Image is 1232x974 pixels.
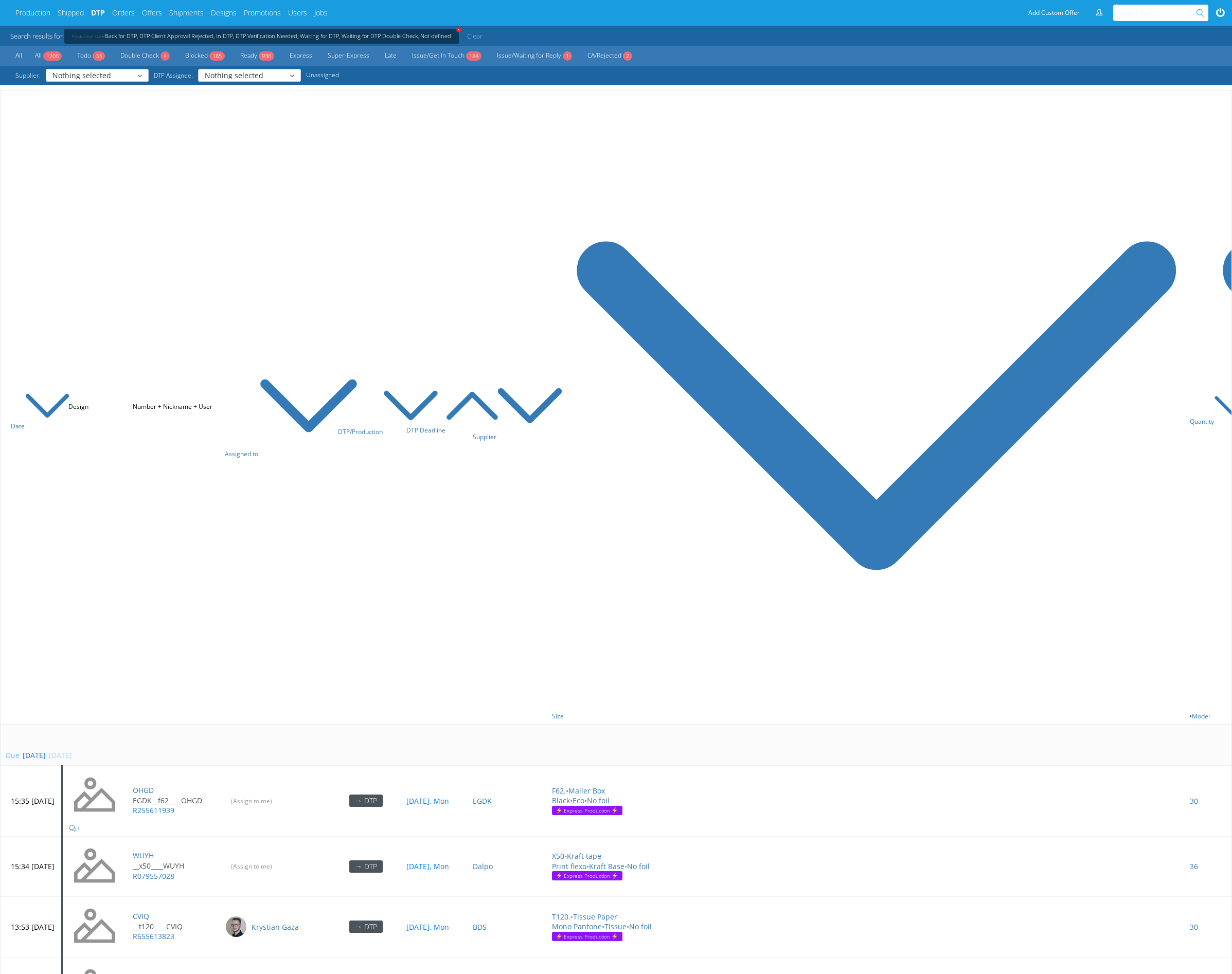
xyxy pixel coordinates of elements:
p: 15:34 [DATE] [11,861,55,872]
span: 185 [209,51,225,61]
span: 936 [259,51,274,61]
a: CA/Rejected2 [582,49,637,63]
a: EGDK__f62____OHGD [133,796,212,806]
a: Add Custom Offer [1023,5,1085,21]
span: 1 [563,51,572,61]
a: Clear [464,28,486,44]
span: 184 [466,51,481,61]
span: 4 [160,51,170,61]
a: Dalpo [473,861,493,871]
a: Tissue Paper [573,912,617,922]
div: [DATE] [20,750,46,761]
a: Offers [142,8,162,18]
a: R655613823 [133,931,174,941]
img: no_design.png [69,840,120,891]
a: WUYH [133,851,154,860]
div: [DATE] [46,750,72,761]
p: __t120____CVIQ [133,922,205,932]
a: 1 [69,823,80,833]
a: 36 [1190,861,1198,871]
a: +Production state:Back for DTP, DTP Client Approval Rejected, In DTP, DTP Verification Needed, Wa... [72,34,451,39]
a: X50 [552,851,564,861]
div: Due [6,750,20,761]
a: Tissue [604,922,627,931]
p: 15:35 [DATE] [11,796,55,806]
a: F62. [552,786,566,796]
div: → DTP [349,921,383,933]
a: No foil [629,922,652,931]
p: __x50____WUYH [133,861,205,871]
a: Eco [573,796,584,805]
img: no_design.png [69,900,120,951]
a: DTP [91,8,105,18]
td: • • • [546,836,1184,897]
a: Todo33 [72,49,110,63]
a: Production [15,8,50,18]
span: Supplier: [10,69,46,82]
a: Ready936 [235,49,279,63]
a: Assigned to [225,449,359,458]
div: → DTP [349,795,383,807]
a: All [10,49,27,62]
a: Issue/Get In Touch184 [407,49,487,63]
a: Designs [211,8,237,18]
input: (Assign to me) [225,793,278,808]
th: • • Print [546,91,1184,724]
a: [DATE], Mon [406,861,449,871]
span: 33 [93,51,105,61]
a: CVIQ [133,911,149,921]
a: 30 [1190,796,1198,806]
a: → DTP [349,922,383,931]
span: Express Production [555,932,619,941]
a: OHGD [133,785,154,795]
td: • • • [546,897,1184,958]
span: 1 [77,825,80,832]
a: Black [552,796,570,805]
span: + [456,26,462,32]
span: Search results for [10,31,63,41]
span: 2 [623,51,632,61]
button: Nothing selected [198,69,301,82]
a: Users [288,8,307,18]
button: Nothing selected [46,69,149,82]
a: Print flexo [552,861,586,871]
span: Nothing selected [205,73,288,79]
a: Double Check4 [115,49,175,63]
a: BDS [473,922,487,932]
span: DTP Assignee: [149,69,198,82]
p: EGDK__f62____OHGD [133,796,205,806]
a: __x50____WUYH [133,861,212,871]
a: Mailer Box [568,786,605,796]
input: Search for... [1119,5,1198,21]
td: • • • [546,766,1184,836]
a: Kraft tape [567,851,601,861]
a: Issue/Waiting for Reply1 [492,49,577,63]
a: EGDK [473,796,492,806]
input: (Assign to me) [225,859,278,874]
span: Nothing selected [52,73,135,79]
a: No foil [627,861,650,871]
a: Blocked185 [180,49,230,63]
a: Shipped [58,8,84,18]
a: DTP/Production [338,427,439,436]
a: → DTP [349,796,383,805]
a: T120. [552,912,570,922]
a: Orders [112,8,135,18]
a: __t120____CVIQ [133,922,212,932]
a: → DTP [349,861,383,871]
a: Express [284,49,317,63]
a: [DATE], Mon [406,796,449,806]
a: Mono Pantone [552,922,602,931]
span: Production state: [72,33,105,39]
a: Unassigned [301,69,344,82]
a: Supplier [473,432,563,441]
a: Shipments [169,8,204,18]
img: no_design.png [69,769,120,820]
a: Krystian Gaza [252,922,299,932]
a: DTP Deadline [406,426,499,435]
a: R255611939 [133,805,174,815]
a: All1206 [30,49,67,63]
span: 1206 [43,51,62,61]
a: [DATE], Mon [406,922,449,932]
span: Express Production [555,871,619,880]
